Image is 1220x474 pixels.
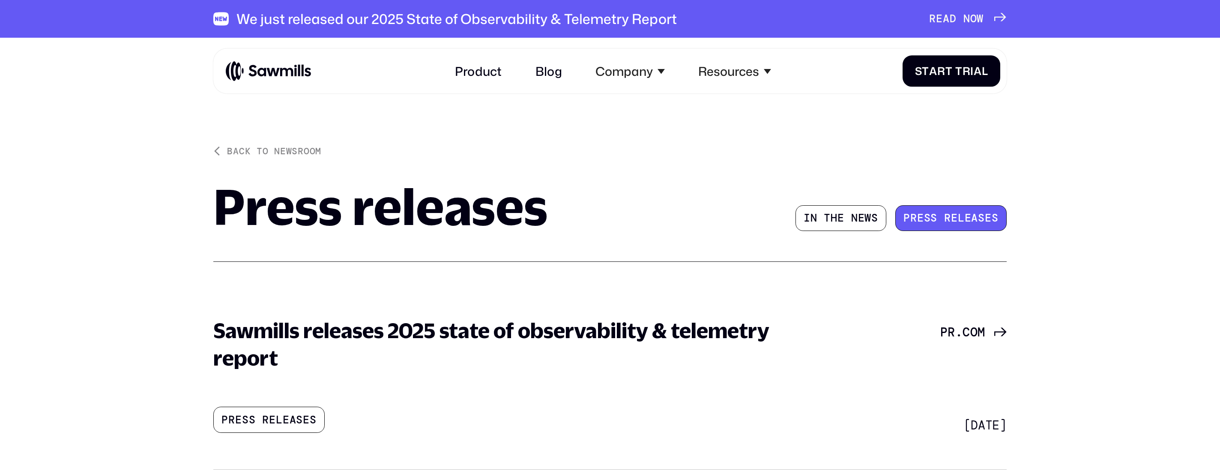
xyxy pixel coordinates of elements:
span: O [970,12,977,25]
span: I [804,212,810,225]
span: e [858,212,865,225]
span: c [963,325,970,340]
span: A [943,12,950,25]
span: R [929,12,936,25]
a: Product [446,54,511,87]
div: [DATE] [964,418,1007,433]
span: T [955,65,963,78]
span: e [951,212,958,225]
span: R [948,325,955,340]
span: e [985,212,992,225]
span: h [831,212,837,225]
a: Sawmills releases 2025 state of observability & telemetry reportPress releasesPR.com[DATE] [203,306,1017,443]
span: t [922,65,929,78]
h1: Press releases [213,182,548,231]
span: D [950,12,957,25]
span: N [963,12,970,25]
span: i [970,65,974,78]
div: Back to Newsroom [227,145,321,157]
span: l [982,65,988,78]
span: a [974,65,982,78]
span: E [936,12,943,25]
div: Company [586,54,674,87]
span: e [917,212,924,225]
span: n [851,212,858,225]
span: n [810,212,817,225]
span: m [978,325,985,340]
a: Back to Newsroom [213,145,321,157]
div: Press releases [213,407,324,432]
span: r [963,65,971,78]
span: e [837,212,844,225]
h3: Sawmills releases 2025 state of observability & telemetry report [213,317,823,372]
span: s [924,212,931,225]
div: Resources [698,64,759,78]
span: P [940,325,948,340]
a: READNOW [929,12,1006,25]
span: o [970,325,978,340]
span: s [978,212,985,225]
span: S [915,65,922,78]
span: r [937,65,945,78]
span: l [958,212,965,225]
span: s [992,212,999,225]
a: Blog [526,54,571,87]
span: a [971,212,978,225]
div: We just released our 2025 State of Observability & Telemetry Report [236,11,677,27]
div: Company [595,64,653,78]
a: Pressreleases [895,205,1006,231]
span: s [930,212,937,225]
span: P [903,212,910,225]
a: Inthenews [795,205,886,231]
span: s [871,212,878,225]
span: e [965,212,972,225]
span: w [864,212,871,225]
span: . [955,325,963,340]
div: Resources [689,54,780,87]
a: StartTrial [903,56,1000,87]
span: t [824,212,831,225]
span: a [929,65,937,78]
span: t [945,65,953,78]
span: W [977,12,984,25]
span: r [910,212,917,225]
span: r [944,212,951,225]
